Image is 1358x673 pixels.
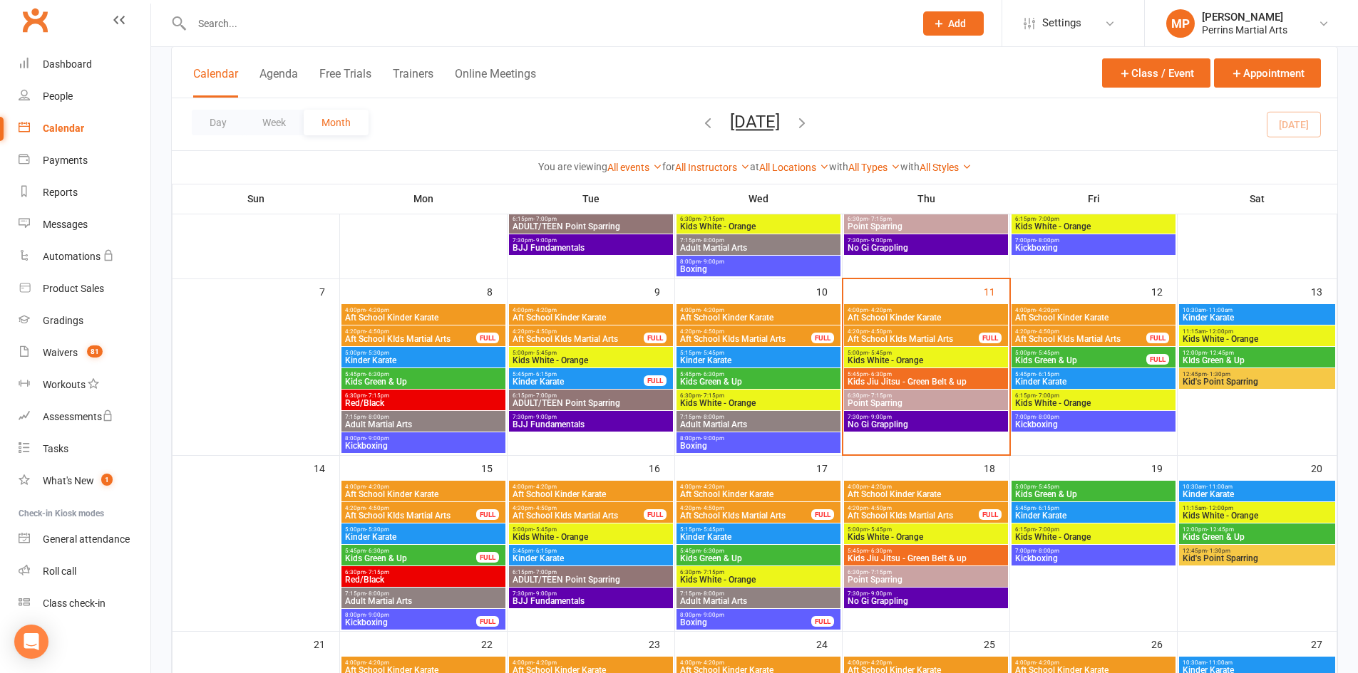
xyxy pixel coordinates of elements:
[19,145,150,177] a: Payments
[43,598,106,609] div: Class check-in
[679,414,838,420] span: 7:15pm
[43,315,83,326] div: Gradings
[344,392,503,399] span: 6:30pm
[1014,548,1173,554] span: 7:00pm
[1178,184,1337,214] th: Sat
[868,216,892,222] span: - 7:15pm
[344,442,503,450] span: Kickboxing
[533,237,557,244] span: - 9:00pm
[1182,377,1332,386] span: Kid's Point Sparring
[366,392,389,399] span: - 7:15pm
[245,110,304,135] button: Week
[43,347,78,358] div: Waivers
[43,187,78,198] div: Reports
[984,279,1009,303] div: 11
[43,475,94,486] div: What's New
[1014,526,1173,533] span: 6:15pm
[1146,354,1169,365] div: FULL
[848,162,900,173] a: All Types
[344,377,503,386] span: Kids Green & Up
[487,279,507,303] div: 8
[508,184,675,214] th: Tue
[679,222,838,231] span: Kids White - Orange
[816,279,842,303] div: 10
[512,328,644,335] span: 4:20pm
[304,110,369,135] button: Month
[366,505,389,511] span: - 4:50pm
[43,411,113,422] div: Assessments
[43,122,84,134] div: Calendar
[1014,237,1173,244] span: 7:00pm
[1182,505,1332,511] span: 11:15am
[1014,244,1173,252] span: Kickboxing
[1182,526,1332,533] span: 12:00pm
[193,67,238,98] button: Calendar
[1182,307,1332,313] span: 10:30am
[847,490,1005,499] span: Aft School Kinder Karate
[750,161,759,172] strong: at
[679,548,838,554] span: 5:45pm
[512,371,644,377] span: 5:45pm
[192,110,245,135] button: Day
[654,279,674,303] div: 9
[1311,456,1337,479] div: 20
[1014,371,1173,377] span: 5:45pm
[662,161,675,172] strong: for
[679,490,838,499] span: Aft School Kinder Karate
[366,414,389,420] span: - 8:00pm
[533,216,557,222] span: - 7:00pm
[679,371,838,377] span: 5:45pm
[19,433,150,465] a: Tasks
[847,548,1005,554] span: 5:45pm
[1014,222,1173,231] span: Kids White - Orange
[533,548,557,554] span: - 6:15pm
[701,484,724,490] span: - 4:20pm
[1207,371,1230,377] span: - 1:30pm
[979,509,1002,520] div: FULL
[701,414,724,420] span: - 8:00pm
[868,237,892,244] span: - 9:00pm
[847,392,1005,399] span: 6:30pm
[1036,328,1059,335] span: - 4:50pm
[43,251,101,262] div: Automations
[679,442,838,450] span: Boxing
[1166,9,1195,38] div: MP
[43,283,104,294] div: Product Sales
[644,509,667,520] div: FULL
[701,259,724,265] span: - 9:00pm
[512,237,670,244] span: 7:30pm
[19,177,150,209] a: Reports
[344,371,503,377] span: 5:45pm
[344,350,503,356] span: 5:00pm
[847,533,1005,541] span: Kids White - Orange
[679,392,838,399] span: 6:30pm
[1206,307,1233,313] span: - 11:00am
[644,333,667,343] div: FULL
[679,356,838,365] span: Kinder Karate
[847,377,1005,386] span: Kids Jiu Jitsu - Green Belt & up
[679,511,812,520] span: Aft School KIds Martial Arts
[847,313,1005,322] span: Aft School Kinder Karate
[43,90,73,102] div: People
[476,552,499,563] div: FULL
[476,333,499,343] div: FULL
[1014,511,1173,520] span: Kinder Karate
[679,244,838,252] span: Adult Martial Arts
[847,328,979,335] span: 4:20pm
[344,420,503,429] span: Adult Martial Arts
[1036,307,1059,313] span: - 4:20pm
[533,307,557,313] span: - 4:20pm
[512,533,670,541] span: Kids White - Orange
[340,184,508,214] th: Mon
[366,484,389,490] span: - 4:20pm
[847,222,1005,231] span: Point Sparring
[19,369,150,401] a: Workouts
[481,456,507,479] div: 15
[1014,399,1173,407] span: Kids White - Orange
[19,523,150,555] a: General attendance kiosk mode
[344,399,503,407] span: Red/Black
[1014,216,1173,222] span: 6:15pm
[847,356,1005,365] span: Kids White - Orange
[512,244,670,252] span: BJJ Fundamentals
[1014,377,1173,386] span: Kinder Karate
